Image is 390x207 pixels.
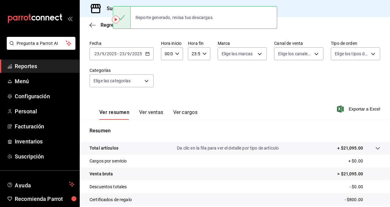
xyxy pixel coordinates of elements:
[345,197,380,203] p: - $800.00
[90,41,154,45] label: Fecha
[90,22,121,28] button: Regresar
[4,45,75,51] a: Pregunta a Parrot AI
[106,51,117,56] input: ----
[188,41,210,45] label: Hora fin
[15,181,67,188] span: Ayuda
[94,78,131,84] span: Elige las categorías
[132,51,142,56] input: ----
[90,158,127,164] p: Cargos por servicio
[335,51,369,57] span: Elige los tipos de orden
[350,184,380,190] p: - $0.00
[274,41,323,45] label: Canal de venta
[17,40,66,47] span: Pregunta a Parrot AI
[119,51,125,56] input: --
[130,51,132,56] span: /
[161,41,183,45] label: Hora inicio
[139,109,163,120] button: Ver ventas
[100,51,101,56] span: /
[15,92,75,100] span: Configuración
[90,184,127,190] p: Descuentos totales
[7,37,75,50] button: Pregunta a Parrot AI
[337,145,363,151] p: + $21,095.00
[15,62,75,70] span: Reportes
[101,22,121,28] span: Regresar
[94,51,100,56] input: --
[338,105,380,113] button: Exportar a Excel
[222,51,253,57] span: Elige las marcas
[337,171,380,177] p: = $21,095.00
[67,16,72,21] button: open_drawer_menu
[99,109,197,120] div: navigation tabs
[15,152,75,161] span: Suscripción
[15,77,75,85] span: Menú
[99,109,129,120] button: Ver resumen
[90,171,113,177] p: Venta bruta
[15,137,75,146] span: Inventarios
[127,51,130,56] input: --
[15,195,75,203] span: Recomienda Parrot
[90,68,154,72] label: Categorías
[90,197,132,203] p: Certificados de regalo
[112,16,120,23] img: Tooltip marker
[105,51,106,56] span: /
[131,11,219,24] div: Reporte generado, revisa tus descargas.
[278,51,312,57] span: Elige los canales de venta
[177,145,279,151] p: Da clic en la fila para ver el detalle por tipo de artículo
[348,158,380,164] p: + $0.00
[90,145,118,151] p: Total artículos
[117,51,119,56] span: -
[15,122,75,131] span: Facturación
[331,41,380,45] label: Tipo de orden
[125,51,127,56] span: /
[102,5,173,12] h3: Sucursal: Clavadito (Calzada)
[15,107,75,115] span: Personal
[218,41,267,45] label: Marca
[90,127,380,135] p: Resumen
[173,109,198,120] button: Ver cargos
[101,51,105,56] input: --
